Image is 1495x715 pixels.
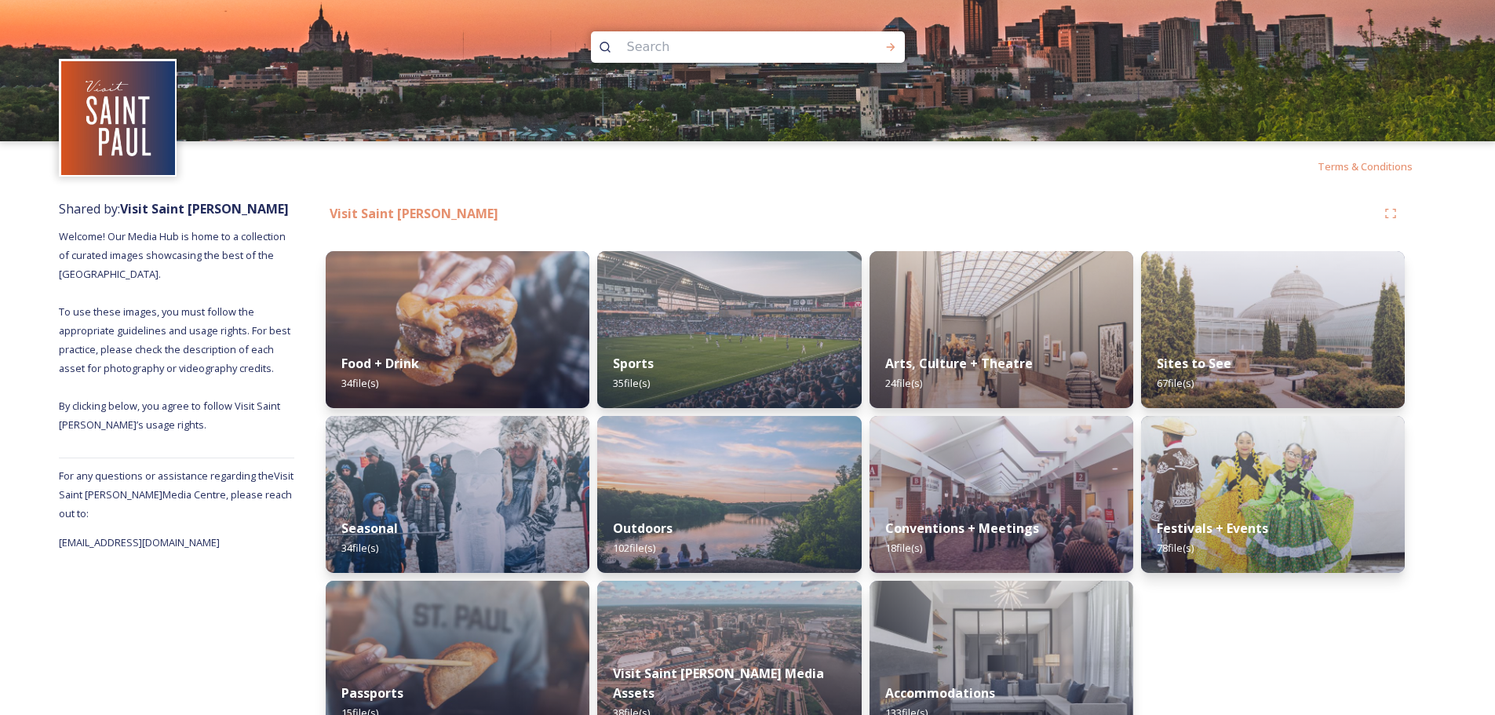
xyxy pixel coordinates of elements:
[870,251,1133,408] img: a7a562e3-ed89-4ab1-afba-29322e318b30.jpg
[61,61,175,175] img: Visit%20Saint%20Paul%20Updated%20Profile%20Image.jpg
[1318,159,1413,173] span: Terms & Conditions
[885,376,922,390] span: 24 file(s)
[59,200,289,217] span: Shared by:
[597,251,861,408] img: 8747ae66-f6e7-4e42-92c7-c2b5a9c4c857.jpg
[326,416,589,573] img: 3890614d-0672-42d2-898c-818c08a84be6.jpg
[326,251,589,408] img: 9ddf985b-d536-40c3-9da9-1b1e019b3a09.jpg
[870,416,1133,573] img: eca5c862-fd3d-49dd-9673-5dcaad0c271c.jpg
[341,355,419,372] strong: Food + Drink
[59,535,220,549] span: [EMAIL_ADDRESS][DOMAIN_NAME]
[341,541,378,555] span: 34 file(s)
[613,520,673,537] strong: Outdoors
[341,376,378,390] span: 34 file(s)
[613,355,654,372] strong: Sports
[1318,157,1436,176] a: Terms & Conditions
[885,684,995,702] strong: Accommodations
[885,520,1039,537] strong: Conventions + Meetings
[1157,541,1194,555] span: 78 file(s)
[330,205,498,222] strong: Visit Saint [PERSON_NAME]
[613,376,650,390] span: 35 file(s)
[1157,355,1231,372] strong: Sites to See
[59,229,293,432] span: Welcome! Our Media Hub is home to a collection of curated images showcasing the best of the [GEOG...
[619,30,834,64] input: Search
[59,469,294,520] span: For any questions or assistance regarding the Visit Saint [PERSON_NAME] Media Centre, please reac...
[885,355,1033,372] strong: Arts, Culture + Theatre
[120,200,289,217] strong: Visit Saint [PERSON_NAME]
[885,541,922,555] span: 18 file(s)
[1141,416,1405,573] img: a45c5f79-fc17-4f82-bd6f-920aa68d1347.jpg
[597,416,861,573] img: cd967cba-493a-4a85-8c11-ac75ce9d00b6.jpg
[1157,520,1268,537] strong: Festivals + Events
[613,665,824,702] strong: Visit Saint [PERSON_NAME] Media Assets
[1141,251,1405,408] img: c49f195e-c390-4ed0-b2d7-09eb0394bd2e.jpg
[613,541,655,555] span: 102 file(s)
[341,520,398,537] strong: Seasonal
[1157,376,1194,390] span: 67 file(s)
[341,684,403,702] strong: Passports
